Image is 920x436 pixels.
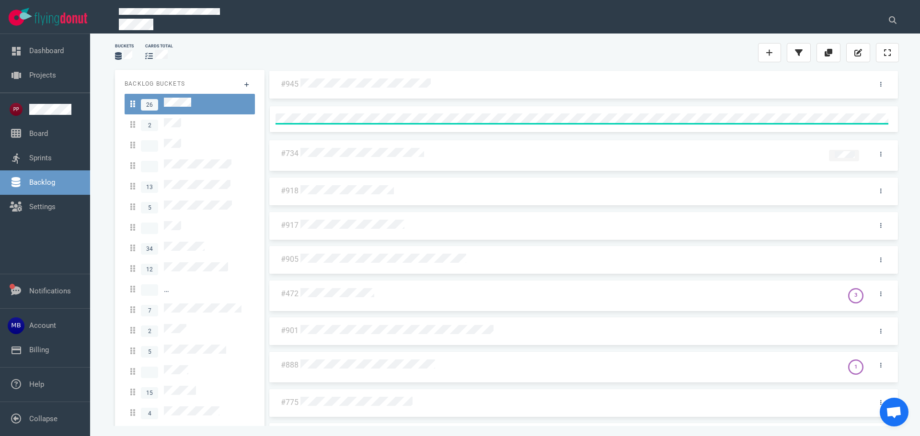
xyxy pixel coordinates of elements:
a: Collapse [29,414,57,423]
a: Board [29,129,48,138]
a: Help [29,380,44,389]
span: 4 [141,408,158,419]
span: 5 [141,202,158,213]
a: 15 [125,382,255,402]
a: #472 [281,289,299,298]
a: 2 [125,114,255,135]
div: 1 [854,363,857,371]
a: 26 [125,94,255,114]
a: Sprints [29,154,52,162]
a: Account [29,321,56,330]
a: 12 [125,258,255,279]
a: Dashboard [29,46,64,55]
a: #775 [281,398,299,407]
img: Flying Donut text logo [34,12,87,25]
a: #905 [281,255,299,264]
a: 7 [125,300,255,320]
a: Billing [29,346,49,354]
a: Notifications [29,287,71,295]
a: Projects [29,71,56,79]
span: 7 [141,305,158,316]
div: Open de chat [880,398,908,426]
span: 15 [141,387,158,399]
a: #901 [281,326,299,335]
a: #945 [281,79,299,89]
span: 5 [141,346,158,358]
span: 34 [141,243,158,255]
a: 5 [125,197,255,217]
a: #888 [281,360,299,369]
a: Settings [29,202,56,211]
a: 2 [125,320,255,341]
span: 2 [141,120,158,131]
span: 12 [141,264,158,275]
div: Buckets [115,43,134,49]
p: Backlog Buckets [125,79,255,88]
a: 5 [125,341,255,361]
a: Backlog [29,178,55,187]
a: 13 [125,176,255,197]
a: 34 [125,238,255,258]
span: 2 [141,325,158,337]
span: 26 [141,99,158,111]
div: 3 [854,291,857,300]
a: 4 [125,402,255,423]
a: #917 [281,221,299,230]
a: #734 [281,149,299,158]
a: #918 [281,186,299,195]
span: 13 [141,181,158,193]
div: cards total [145,43,173,49]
